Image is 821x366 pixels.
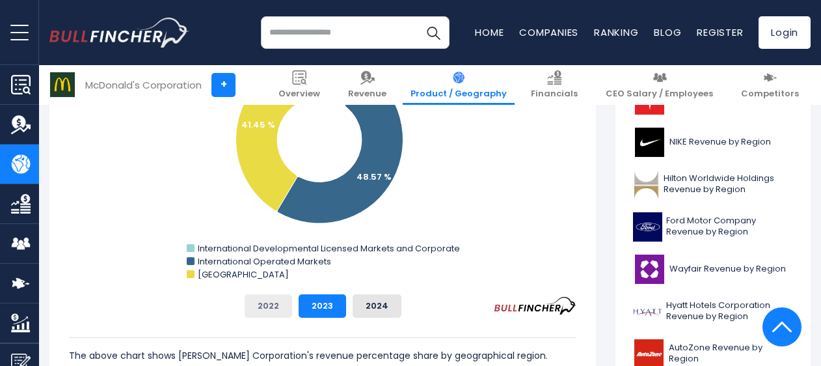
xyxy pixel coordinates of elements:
img: bullfincher logo [49,18,189,48]
img: H logo [633,297,662,326]
span: Revenue [348,89,386,100]
img: HLT logo [633,170,660,199]
a: Product / Geography [403,65,515,105]
a: Login [759,16,811,49]
span: Hyatt Hotels Corporation Revenue by Region [666,300,793,322]
a: Ford Motor Company Revenue by Region [625,209,801,245]
a: Home [475,25,504,39]
img: W logo [633,255,666,284]
span: NIKE Revenue by Region [669,137,771,148]
a: Companies [519,25,578,39]
text: International Operated Markets [198,255,331,268]
span: Product / Geography [411,89,507,100]
img: NKE logo [633,128,666,157]
span: Wayfair Revenue by Region [669,264,786,275]
a: Competitors [733,65,807,105]
button: 2023 [299,294,346,318]
a: CEO Salary / Employees [598,65,721,105]
span: CEO Salary / Employees [606,89,713,100]
a: Hyatt Hotels Corporation Revenue by Region [625,294,801,330]
text: International Developmental Licensed Markets and Corporate [198,242,460,255]
div: McDonald's Corporation [85,77,202,92]
p: The above chart shows [PERSON_NAME] Corporation's revenue percentage share by geographical region. [69,348,576,363]
span: Hilton Worldwide Holdings Revenue by Region [664,173,793,195]
a: Register [697,25,743,39]
span: Financials [531,89,578,100]
a: Financials [523,65,585,105]
img: MCD logo [50,72,75,97]
button: 2024 [353,294,401,318]
a: NIKE Revenue by Region [625,124,801,160]
span: Ford Motor Company Revenue by Region [666,216,793,238]
a: + [211,73,236,97]
a: Blog [654,25,681,39]
a: Ranking [594,25,638,39]
span: AutoZone Revenue by Region [669,343,793,365]
text: [GEOGRAPHIC_DATA] [198,268,289,281]
img: F logo [633,212,662,242]
span: Tesla Revenue by Region [669,94,776,106]
a: Wayfair Revenue by Region [625,251,801,287]
svg: McDonald's Corporation's Revenue Share by Region [69,23,576,284]
a: Go to homepage [49,18,189,48]
button: Search [417,16,450,49]
a: Overview [271,65,328,105]
a: Revenue [340,65,394,105]
span: Overview [278,89,320,100]
text: 48.57 % [357,171,392,183]
text: 41.45 % [241,119,275,131]
a: Hilton Worldwide Holdings Revenue by Region [625,167,801,203]
button: 2022 [245,294,292,318]
span: Competitors [741,89,799,100]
